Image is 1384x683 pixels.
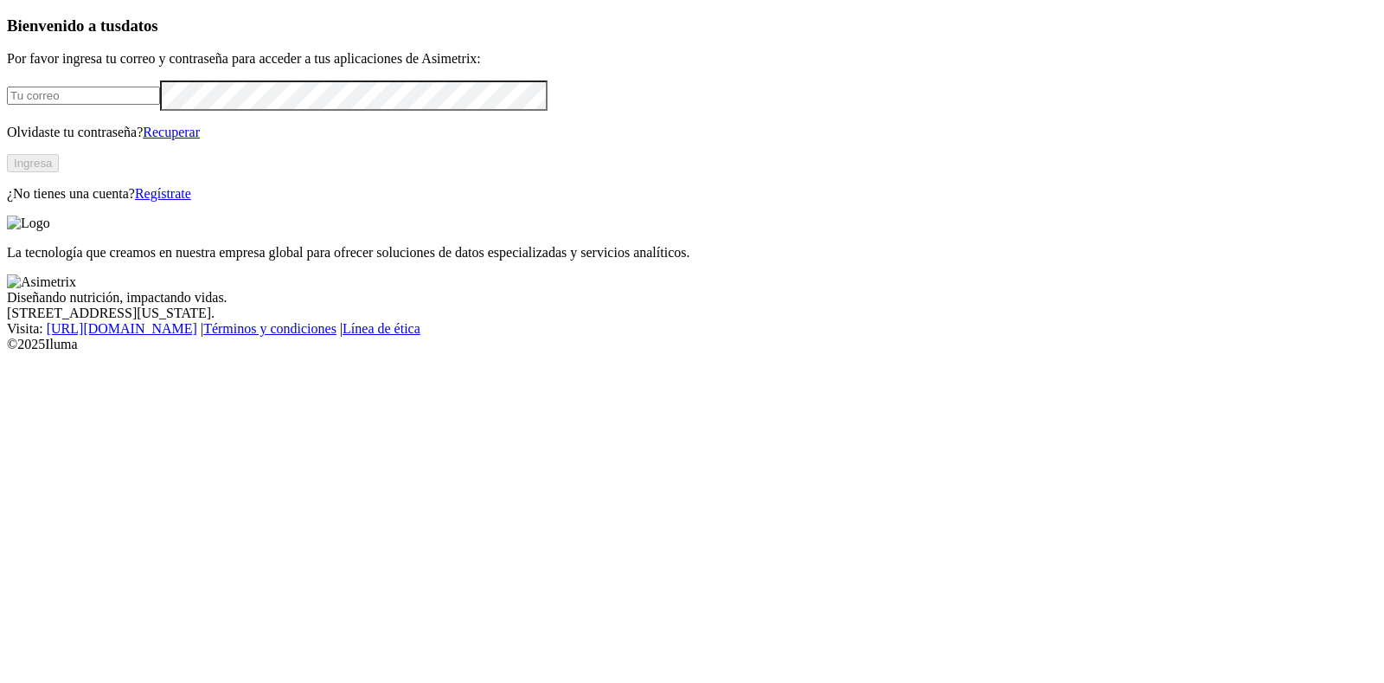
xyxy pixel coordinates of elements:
div: © 2025 Iluma [7,337,1377,352]
a: Recuperar [143,125,200,139]
p: La tecnología que creamos en nuestra empresa global para ofrecer soluciones de datos especializad... [7,245,1377,261]
a: [URL][DOMAIN_NAME] [47,321,197,336]
h3: Bienvenido a tus [7,16,1377,35]
a: Regístrate [135,186,191,201]
span: datos [121,16,158,35]
img: Asimetrix [7,274,76,290]
div: [STREET_ADDRESS][US_STATE]. [7,306,1377,321]
div: Diseñando nutrición, impactando vidas. [7,290,1377,306]
a: Términos y condiciones [203,321,336,336]
button: Ingresa [7,154,59,172]
p: Olvidaste tu contraseña? [7,125,1377,140]
p: Por favor ingresa tu correo y contraseña para acceder a tus aplicaciones de Asimetrix: [7,51,1377,67]
img: Logo [7,216,50,231]
p: ¿No tienes una cuenta? [7,186,1377,202]
input: Tu correo [7,87,160,105]
a: Línea de ética [343,321,420,336]
div: Visita : | | [7,321,1377,337]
